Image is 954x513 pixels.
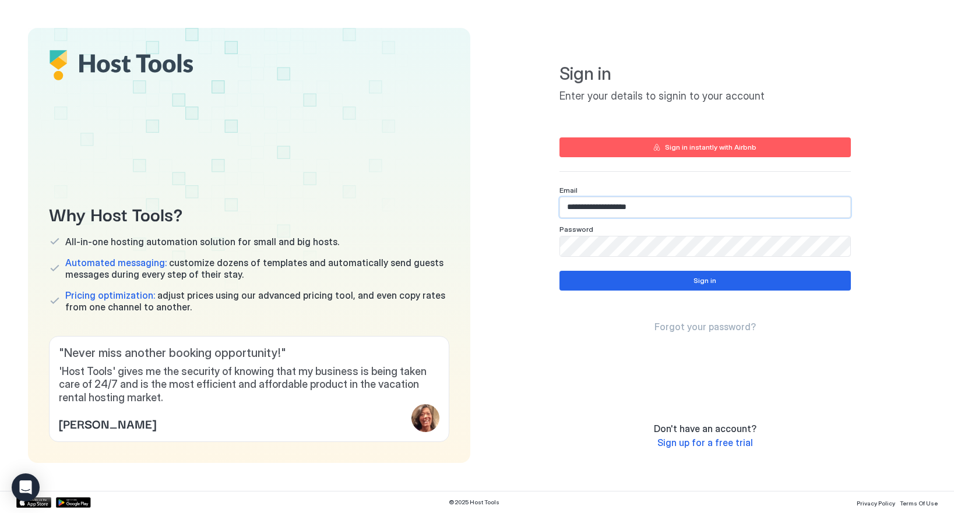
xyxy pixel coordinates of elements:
span: [PERSON_NAME] [59,415,156,432]
input: Input Field [560,197,850,217]
span: Privacy Policy [857,500,895,507]
span: Terms Of Use [900,500,938,507]
a: Privacy Policy [857,496,895,508]
button: Sign in [559,271,851,291]
a: App Store [16,497,51,508]
a: Google Play Store [56,497,91,508]
div: Open Intercom Messenger [12,473,40,501]
div: Sign in [694,275,716,286]
span: 'Host Tools' gives me the security of knowing that my business is being taken care of 24/7 and is... [59,365,439,405]
input: Input Field [560,236,850,256]
a: Forgot your password? [654,321,756,333]
span: Don't have an account? [654,423,756,434]
span: Automated messaging: [65,257,167,268]
span: Email [559,186,578,194]
button: Sign in instantly with Airbnb [559,137,851,157]
div: profile [411,404,439,432]
span: Sign in [559,63,851,85]
span: customize dozens of templates and automatically send guests messages during every step of their s... [65,257,449,280]
span: Password [559,225,593,233]
span: All-in-one hosting automation solution for small and big hosts. [65,236,339,247]
span: Enter your details to signin to your account [559,90,851,103]
span: Pricing optimization: [65,289,155,301]
span: " Never miss another booking opportunity! " [59,346,439,360]
div: Sign in instantly with Airbnb [665,142,756,153]
span: © 2025 Host Tools [449,498,499,506]
span: adjust prices using our advanced pricing tool, and even copy rates from one channel to another. [65,289,449,313]
span: Why Host Tools? [49,200,449,227]
a: Sign up for a free trial [657,437,753,449]
a: Terms Of Use [900,496,938,508]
